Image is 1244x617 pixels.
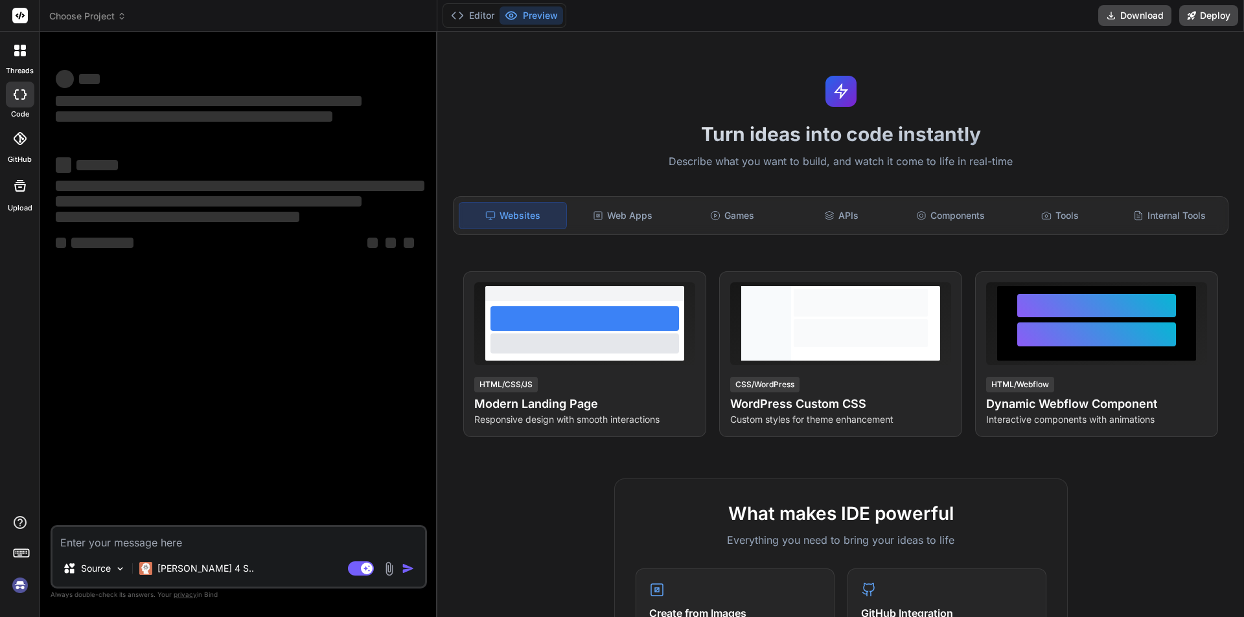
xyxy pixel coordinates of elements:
div: Games [679,202,786,229]
span: ‌ [56,96,362,106]
img: Claude 4 Sonnet [139,562,152,575]
p: Custom styles for theme enhancement [730,413,951,426]
span: ‌ [56,70,74,88]
p: Responsive design with smooth interactions [474,413,695,426]
div: CSS/WordPress [730,377,800,392]
span: ‌ [79,74,100,84]
label: GitHub [8,154,32,165]
button: Editor [446,6,500,25]
div: Tools [1007,202,1114,229]
span: ‌ [56,238,66,248]
span: ‌ [56,111,332,122]
img: Pick Models [115,563,126,574]
label: threads [6,65,34,76]
div: APIs [788,202,895,229]
h1: Turn ideas into code instantly [445,122,1236,146]
p: [PERSON_NAME] 4 S.. [157,562,254,575]
span: ‌ [76,160,118,170]
span: ‌ [404,238,414,248]
div: Websites [459,202,567,229]
span: privacy [174,590,197,598]
div: HTML/CSS/JS [474,377,538,392]
button: Download [1098,5,1171,26]
h4: Dynamic Webflow Component [986,395,1207,413]
div: Internal Tools [1116,202,1223,229]
span: ‌ [367,238,378,248]
span: ‌ [56,196,362,207]
h4: WordPress Custom CSS [730,395,951,413]
img: icon [402,562,415,575]
div: Components [897,202,1004,229]
div: HTML/Webflow [986,377,1054,392]
label: Upload [8,203,32,214]
p: Source [81,562,111,575]
button: Preview [500,6,563,25]
p: Interactive components with animations [986,413,1207,426]
label: code [11,109,29,120]
button: Deploy [1179,5,1238,26]
span: ‌ [71,238,133,248]
div: Web Apps [570,202,676,229]
span: ‌ [56,212,299,222]
h4: Modern Landing Page [474,395,695,413]
h2: What makes IDE powerful [636,500,1046,527]
span: ‌ [56,181,424,191]
p: Always double-check its answers. Your in Bind [51,589,427,601]
img: attachment [382,561,397,576]
span: ‌ [56,157,71,173]
span: Choose Project [49,10,126,23]
span: ‌ [386,238,396,248]
img: signin [9,574,31,596]
p: Everything you need to bring your ideas to life [636,532,1046,548]
p: Describe what you want to build, and watch it come to life in real-time [445,153,1236,170]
